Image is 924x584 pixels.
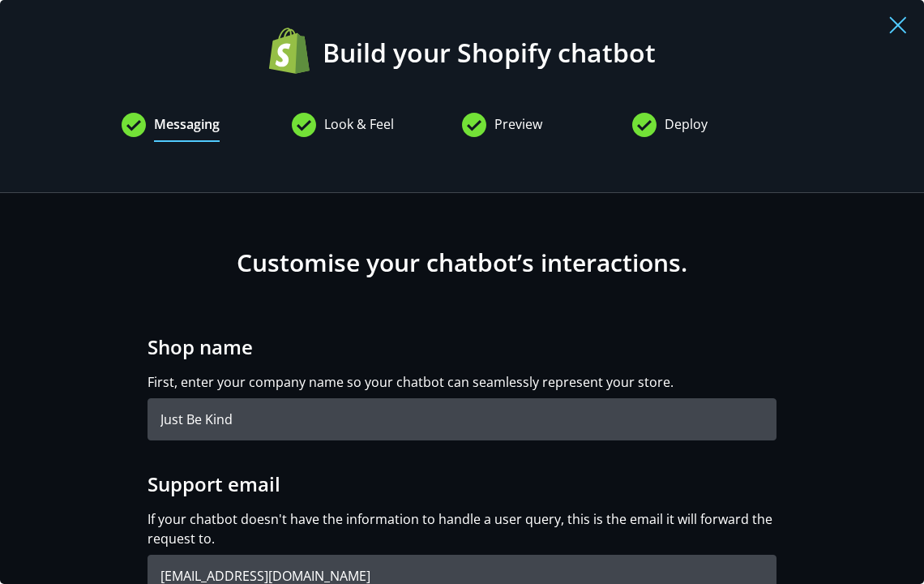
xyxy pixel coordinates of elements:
span: Preview [494,114,542,142]
h2: Support email [148,473,776,496]
k-stage-header: Messaging [122,111,292,168]
span: Deploy [665,114,708,142]
h2: Build your Shopify chatbot [83,32,841,79]
img: close modal [889,16,906,34]
span: Look & Feel [324,114,394,142]
h2: Shop name [148,336,776,359]
k-stage-header: Deploy [632,111,802,168]
span: Messaging [154,114,220,142]
k-stage-header: Preview [462,111,632,168]
img: Shopify Logo [269,28,310,74]
k-stage-header: Look & Feel [292,111,462,168]
label: First, enter your company name so your chatbot can seamlessly represent your store. [148,372,674,392]
h1: Customise your chatbot’s interactions. [148,248,776,277]
label: If your chatbot doesn't have the information to handle a user query, this is the email it will fo... [148,509,776,548]
input: e.g. MyStore [148,398,776,440]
